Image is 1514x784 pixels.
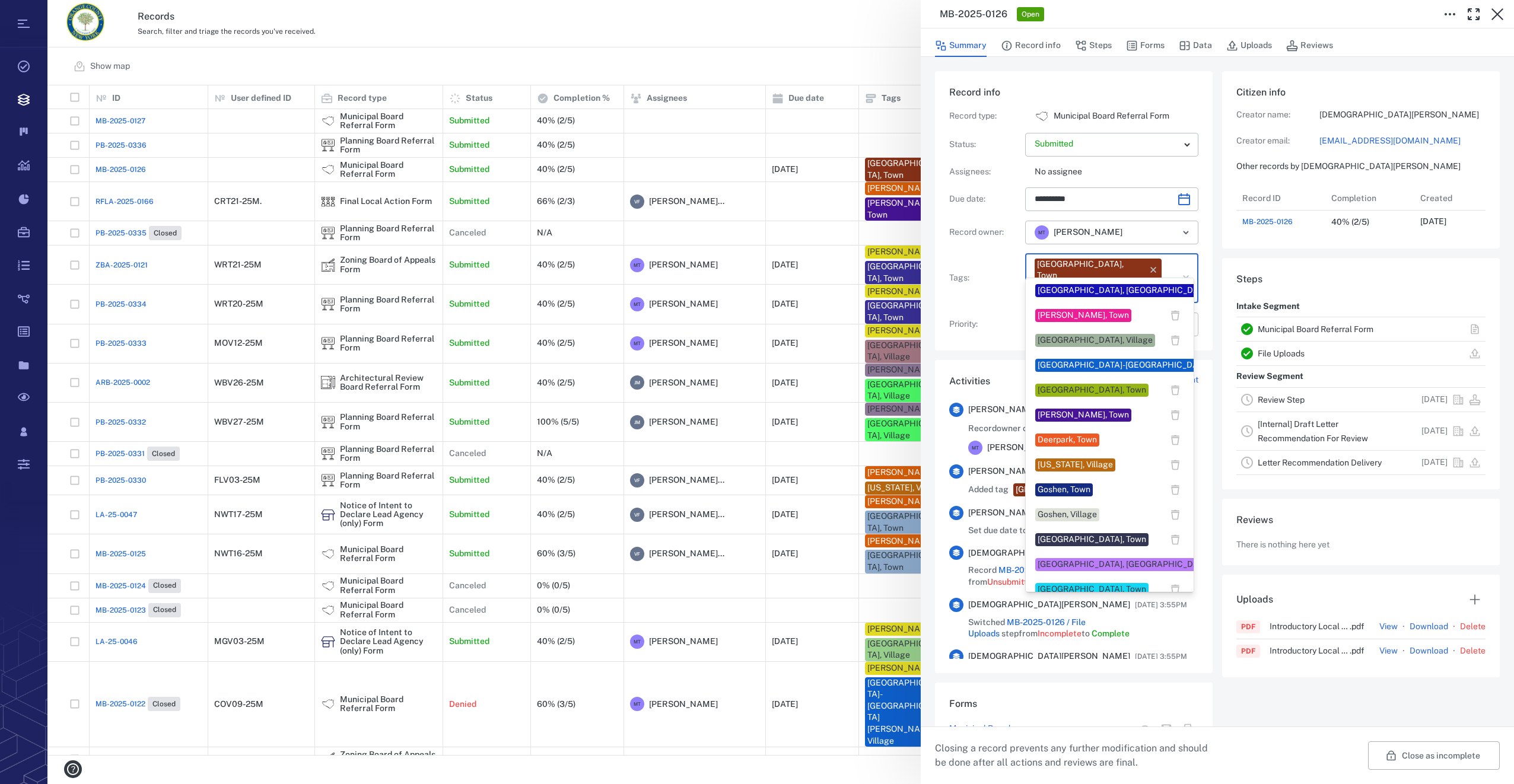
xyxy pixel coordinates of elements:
p: Other records by [DEMOGRAPHIC_DATA][PERSON_NAME] [1236,161,1486,173]
button: Forms [1126,34,1165,57]
span: Open [1019,9,1042,20]
button: delete [1166,481,1184,499]
a: MB-2025-0126 [1242,216,1293,227]
h3: MB-2025-0126 [940,7,1007,21]
div: [GEOGRAPHIC_DATA], Town [1016,484,1125,496]
span: . pdf [1350,622,1379,630]
div: [GEOGRAPHIC_DATA], [GEOGRAPHIC_DATA] [1038,559,1211,571]
a: File Uploads [1258,349,1305,358]
div: PDF [1241,646,1255,656]
span: [DATE] 3:55PM [1135,649,1187,664]
button: Data [1179,34,1212,57]
button: delete [1166,431,1184,449]
div: Record ID [1242,181,1281,215]
span: [DEMOGRAPHIC_DATA][PERSON_NAME] [968,651,1130,662]
p: Intake Segment [1236,296,1300,317]
p: Tags : [949,272,1020,284]
a: Review Step [1258,395,1305,404]
span: [PERSON_NAME] [1054,227,1122,238]
p: No assignee [1035,166,1198,178]
img: icon Municipal Board Referral Form [1035,109,1049,123]
div: [GEOGRAPHIC_DATA], [GEOGRAPHIC_DATA] [1038,285,1211,297]
div: [GEOGRAPHIC_DATA], Village [1038,334,1153,346]
a: Municipal Board Referral Form [1258,324,1373,334]
div: StepsIntake SegmentMunicipal Board Referral FormFile UploadsReview SegmentReview Step[DATE][Inter... [1222,258,1500,499]
button: Mail form [1156,718,1177,740]
button: Open [1178,224,1194,241]
div: Created [1414,186,1503,210]
button: delete [1166,332,1184,349]
button: Delete [1460,645,1486,657]
div: Citizen infoCreator name:[DEMOGRAPHIC_DATA][PERSON_NAME]Creator email:[EMAIL_ADDRESS][DOMAIN_NAME... [1222,71,1500,258]
span: Record switched from to [968,565,1198,588]
button: delete [1166,581,1184,598]
p: Due date : [949,193,1020,205]
div: M T [968,441,982,455]
div: M T [1035,225,1049,240]
div: [PERSON_NAME], Town [1038,409,1129,421]
p: [DATE] [1420,216,1446,228]
span: [DATE] 3:55PM [1135,598,1187,612]
div: PDF [1241,622,1255,632]
button: Toggle to Edit Boxes [1438,2,1462,26]
span: Switched step from to [968,617,1198,640]
h6: Activities [949,374,990,388]
div: ReviewsThere is nothing here yet [1222,499,1500,575]
span: Set due date to [968,525,1055,537]
p: Municipal Board [949,723,1010,735]
div: UploadsPDFIntroductory Local Law No. 6 of 2025 - PH Notice-Amend Floating Zone-[PERSON_NAME] Driv... [1222,575,1500,687]
button: delete [1166,406,1184,424]
p: · [1451,644,1458,658]
button: delete [1166,307,1184,324]
span: [DEMOGRAPHIC_DATA][PERSON_NAME] [968,599,1130,611]
h6: Record info [949,85,1198,100]
div: ActivitiesLeave comment[PERSON_NAME][DATE] 12:44PMRecordowner changed fromLALand Use AccounttoMT[... [935,360,1213,683]
h6: Forms [949,697,1198,711]
p: · [1400,644,1407,658]
div: [GEOGRAPHIC_DATA], Town [1037,259,1143,282]
h6: Citizen info [1236,85,1486,100]
span: Introductory Local Law No. 6 of 2025 - PH Notice-Amend Floating Zone-[PERSON_NAME] Drive [1270,622,1379,630]
a: MB-2025-0126 [998,565,1057,575]
button: delete [1166,456,1184,474]
p: [DATE] [1421,425,1448,437]
p: Record type : [949,110,1020,122]
span: MB-2025-0126 / File Uploads [968,617,1086,639]
h6: Steps [1236,272,1486,286]
p: Assignees : [949,166,1020,178]
div: [PERSON_NAME], Town [1038,310,1129,321]
button: Uploads [1226,34,1272,57]
div: 40% (2/5) [1331,218,1369,227]
span: [PERSON_NAME] [968,466,1037,477]
span: [PERSON_NAME] [968,404,1037,416]
div: [GEOGRAPHIC_DATA], Town [1038,534,1146,546]
div: [GEOGRAPHIC_DATA], Town [1038,384,1146,396]
button: View form in the step [1134,718,1156,740]
p: Status : [949,139,1020,151]
span: [DEMOGRAPHIC_DATA][PERSON_NAME] [968,547,1130,559]
p: There is nothing here yet [1236,539,1329,551]
p: [DATE] [1421,394,1448,406]
button: View [1379,645,1398,657]
p: Creator email: [1236,135,1319,147]
span: [PERSON_NAME] [968,507,1037,519]
p: Priority : [949,318,1020,330]
h6: Uploads [1236,592,1273,607]
button: Steps [1075,34,1112,57]
a: [Internal] Draft Letter Recommendation For Review [1258,419,1368,443]
span: Introductory Local Law No. 6 of 2025 - Amend LL8 of 2022 SAWSVS Zone [1270,646,1379,655]
p: · [1451,620,1458,634]
div: Record ID [1236,186,1325,210]
div: Goshen, Town [1038,484,1090,496]
button: Print form [1177,718,1198,740]
span: . pdf [1350,646,1379,655]
button: delete [1166,506,1184,524]
div: [US_STATE], Village [1038,459,1113,471]
div: Completion [1331,181,1376,215]
button: delete [1166,531,1184,549]
div: Deerpark, Town [1038,434,1097,446]
span: Incomplete [1038,629,1082,638]
span: Complete [1092,629,1130,638]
